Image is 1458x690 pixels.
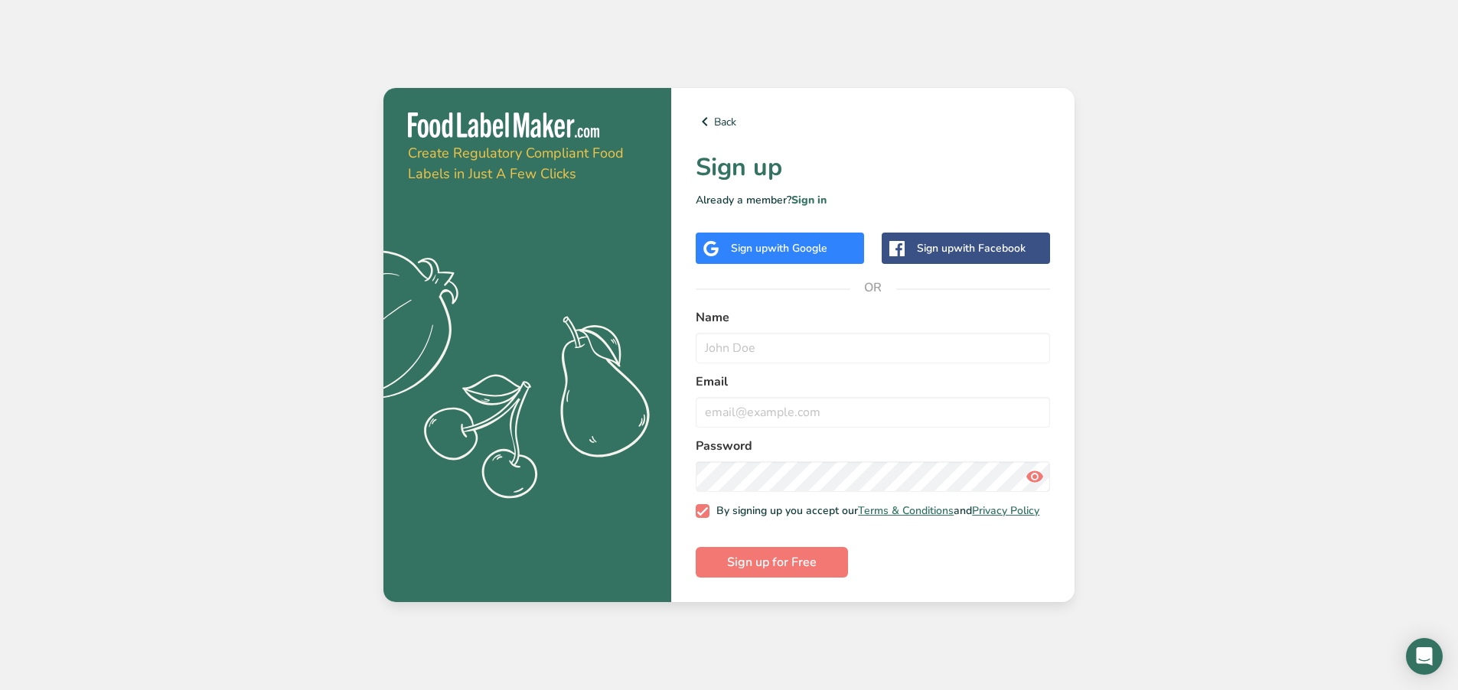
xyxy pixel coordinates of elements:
[731,240,827,256] div: Sign up
[408,144,624,183] span: Create Regulatory Compliant Food Labels in Just A Few Clicks
[917,240,1026,256] div: Sign up
[768,241,827,255] span: with Google
[858,503,954,518] a: Terms & Conditions
[972,503,1039,518] a: Privacy Policy
[408,112,599,138] img: Food Label Maker
[727,553,817,571] span: Sign up for Free
[709,504,1040,518] span: By signing up you accept our and
[1406,638,1443,675] div: Open Intercom Messenger
[850,265,896,311] span: OR
[696,112,1050,131] a: Back
[696,547,848,578] button: Sign up for Free
[696,437,1050,455] label: Password
[696,373,1050,391] label: Email
[696,192,1050,208] p: Already a member?
[696,149,1050,186] h1: Sign up
[791,193,827,207] a: Sign in
[696,308,1050,327] label: Name
[696,397,1050,428] input: email@example.com
[954,241,1026,255] span: with Facebook
[696,333,1050,363] input: John Doe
